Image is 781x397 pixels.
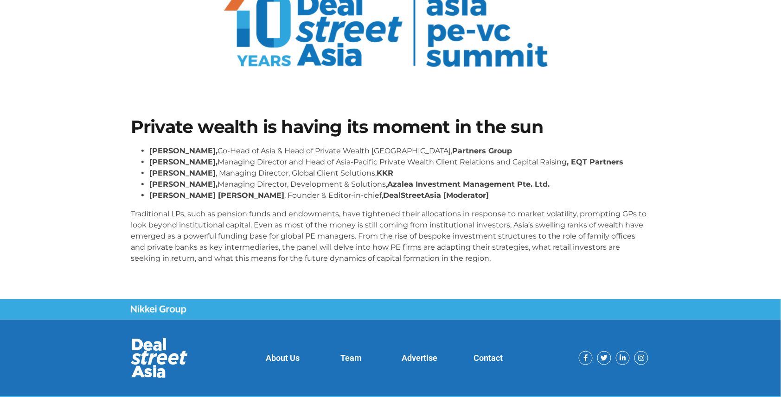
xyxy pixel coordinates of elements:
[131,208,650,264] p: Traditional LPs, such as pension funds and endowments, have tightened their allocations in respon...
[149,191,284,200] strong: [PERSON_NAME] [PERSON_NAME]
[149,169,216,177] strong: [PERSON_NAME]
[131,118,650,136] h1: Private wealth is having its moment in the sun
[474,353,503,363] a: Contact
[341,353,362,363] a: Team
[402,353,438,363] a: Advertise
[149,157,650,168] li: Managing Director and Head of Asia-Pacific Private Wealth Client Relations and Capital Raising
[149,179,650,190] li: Managing Director, Development & Solutions,
[131,305,186,315] img: Nikkei Group
[383,191,489,200] strong: DealStreetAsia [Moderator]
[149,180,218,189] strong: [PERSON_NAME],
[452,146,512,155] strong: Partners Group
[149,146,218,155] strong: [PERSON_NAME],
[377,169,393,177] strong: KKR
[149,190,650,201] li: , Founder & Editor-in-chief,
[387,180,550,189] strong: Azalea Investment Management Pte. Ltd.
[149,158,218,166] strong: [PERSON_NAME],
[567,158,624,166] strong: , EQT Partners
[149,168,650,179] li: , Managing Director, Global Client Solutions,
[149,145,650,157] li: Co-Head of Asia & Head of Private Wealth [GEOGRAPHIC_DATA],
[266,353,300,363] a: About Us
